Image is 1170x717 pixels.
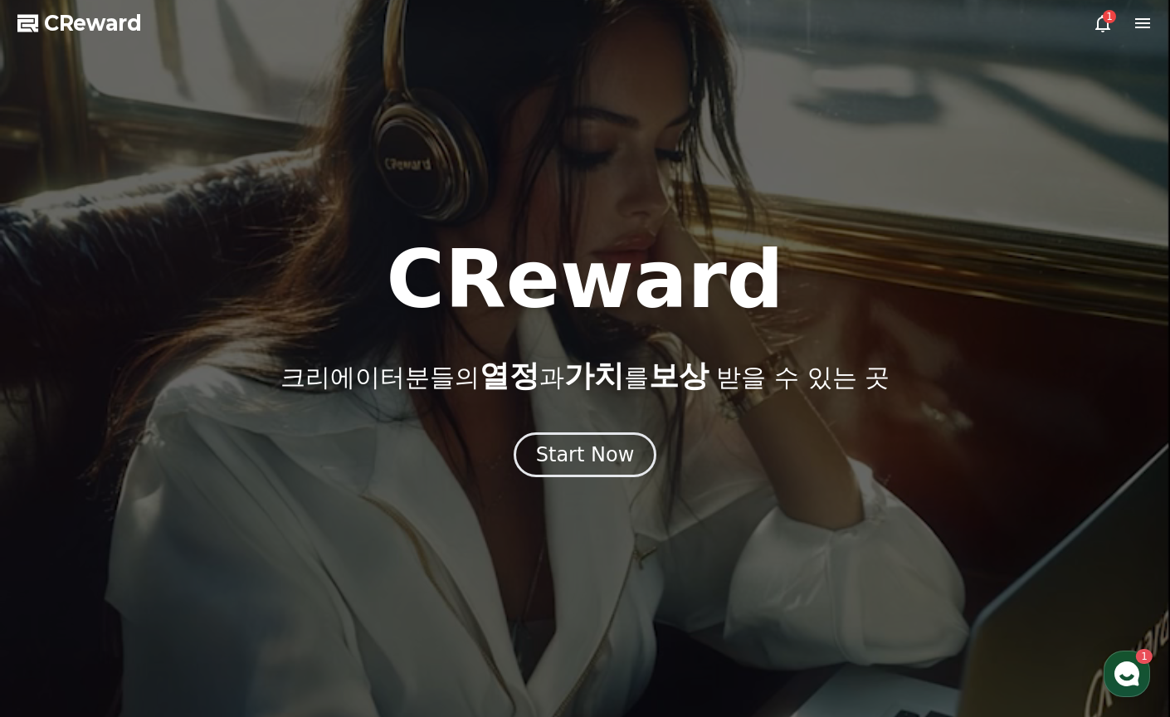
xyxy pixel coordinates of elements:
[480,358,539,393] span: 열정
[514,449,657,465] a: Start Now
[564,358,624,393] span: 가치
[44,10,142,37] span: CReward
[386,240,783,319] h1: CReward
[649,358,709,393] span: 보상
[1103,10,1116,23] div: 1
[514,432,657,477] button: Start Now
[1093,13,1113,33] a: 1
[536,441,635,468] div: Start Now
[280,359,890,393] p: 크리에이터분들의 과 를 받을 수 있는 곳
[17,10,142,37] a: CReward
